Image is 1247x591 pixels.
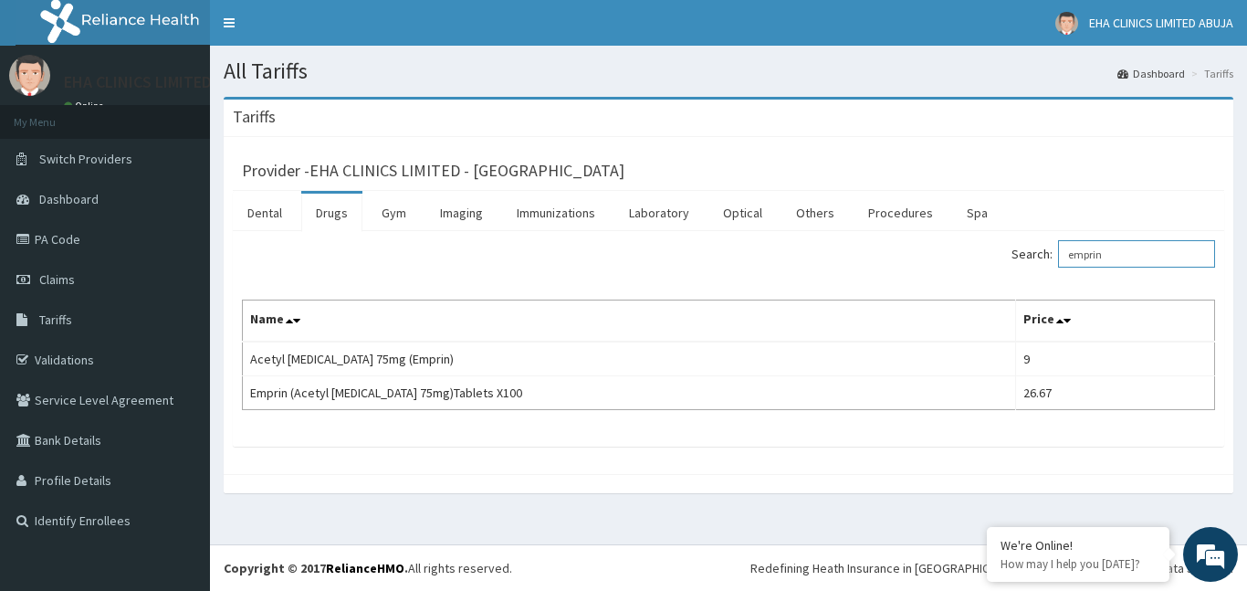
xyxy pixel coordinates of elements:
li: Tariffs [1187,66,1233,81]
label: Search: [1011,240,1215,268]
div: Chat with us now [95,102,307,126]
span: Tariffs [39,311,72,328]
div: We're Online! [1001,537,1156,554]
a: Laboratory [614,194,704,232]
a: Optical [708,194,777,232]
a: Imaging [425,194,498,232]
td: 26.67 [1016,376,1215,410]
p: EHA CLINICS LIMITED ABUJA [64,74,261,90]
h3: Provider - EHA CLINICS LIMITED - [GEOGRAPHIC_DATA] [242,163,624,179]
div: Minimize live chat window [299,9,343,53]
td: Emprin (Acetyl [MEDICAL_DATA] 75mg)Tablets X100 [243,376,1016,410]
th: Price [1016,301,1215,343]
a: Dashboard [1117,66,1185,81]
span: Switch Providers [39,151,132,167]
h3: Tariffs [233,109,276,125]
footer: All rights reserved. [210,544,1247,591]
a: Dental [233,194,297,232]
textarea: Type your message and hit 'Enter' [9,396,348,459]
a: Gym [367,194,421,232]
img: d_794563401_company_1708531726252_794563401 [34,91,74,137]
span: Dashboard [39,191,99,207]
td: 9 [1016,342,1215,376]
span: Claims [39,271,75,288]
h1: All Tariffs [224,59,1233,83]
div: Redefining Heath Insurance in [GEOGRAPHIC_DATA] using Telemedicine and Data Science! [750,559,1233,577]
a: Immunizations [502,194,610,232]
th: Name [243,301,1016,343]
a: RelianceHMO [326,560,404,576]
p: How may I help you today? [1001,556,1156,572]
td: Acetyl [MEDICAL_DATA] 75mg (Emprin) [243,342,1016,376]
input: Search: [1058,240,1215,268]
img: User Image [9,55,50,96]
a: Procedures [854,194,948,232]
strong: Copyright © 2017 . [224,560,408,576]
a: Spa [952,194,1002,232]
img: User Image [1055,12,1078,35]
span: We're online! [106,178,252,363]
a: Others [781,194,849,232]
a: Drugs [301,194,362,232]
a: Online [64,100,108,112]
span: EHA CLINICS LIMITED ABUJA [1089,15,1233,31]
